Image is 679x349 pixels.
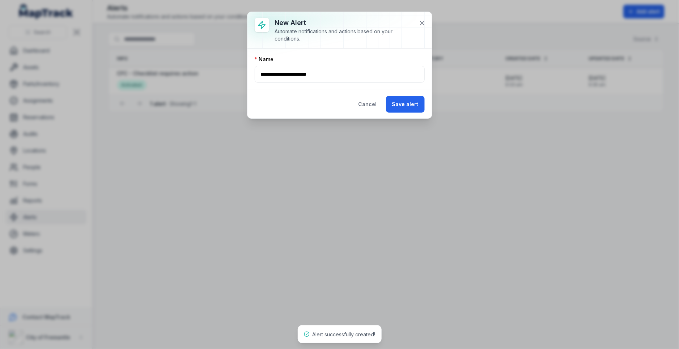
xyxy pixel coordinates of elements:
[255,56,274,63] label: Name
[313,331,375,337] span: Alert successfully created!
[386,96,425,113] button: Save alert
[275,28,413,42] div: Automate notifications and actions based on your conditions.
[275,18,413,28] h3: New alert
[352,96,383,113] button: Cancel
